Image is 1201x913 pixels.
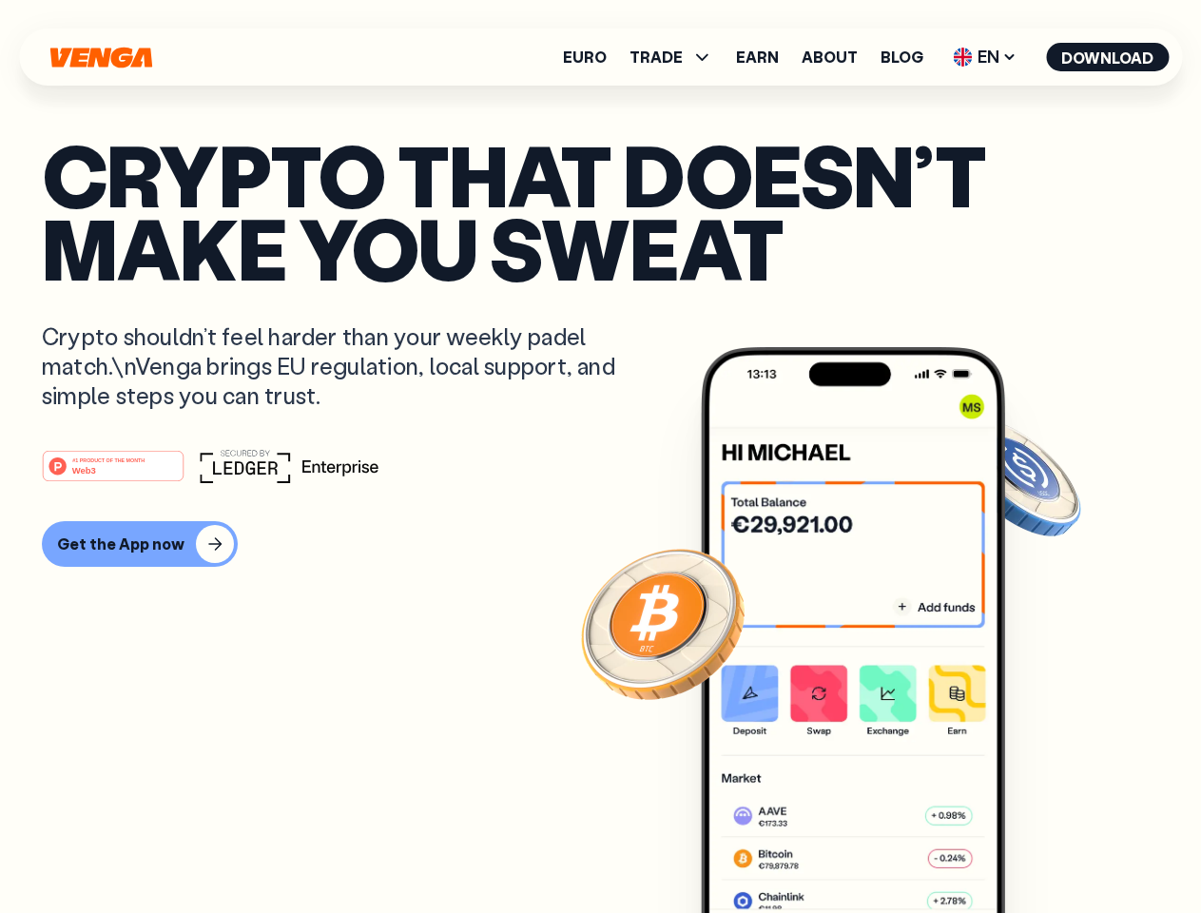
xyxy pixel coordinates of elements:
span: TRADE [630,49,683,65]
a: #1 PRODUCT OF THE MONTHWeb3 [42,461,184,486]
span: TRADE [630,46,713,68]
tspan: #1 PRODUCT OF THE MONTH [72,456,145,462]
a: Euro [563,49,607,65]
img: USDC coin [948,409,1085,546]
button: Download [1046,43,1169,71]
a: Get the App now [42,521,1159,567]
tspan: Web3 [72,464,96,475]
span: EN [946,42,1023,72]
p: Crypto shouldn’t feel harder than your weekly padel match.\nVenga brings EU regulation, local sup... [42,321,643,411]
button: Get the App now [42,521,238,567]
p: Crypto that doesn’t make you sweat [42,138,1159,283]
a: About [802,49,858,65]
a: Earn [736,49,779,65]
img: Bitcoin [577,537,748,709]
a: Blog [881,49,923,65]
svg: Home [48,47,154,68]
img: flag-uk [953,48,972,67]
div: Get the App now [57,534,184,554]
